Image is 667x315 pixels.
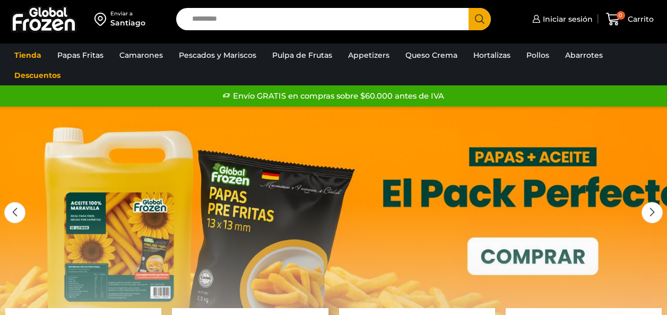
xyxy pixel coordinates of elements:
a: Hortalizas [468,45,516,65]
a: Iniciar sesión [530,8,593,30]
div: Enviar a [110,10,145,17]
a: Tienda [9,45,47,65]
a: Descuentos [9,65,66,85]
div: Next slide [642,202,663,223]
span: Carrito [625,14,654,24]
img: address-field-icon.svg [94,10,110,28]
a: Pollos [521,45,555,65]
a: 0 Carrito [603,7,656,32]
a: Papas Fritas [52,45,109,65]
button: Search button [469,8,491,30]
a: Appetizers [343,45,395,65]
a: Pulpa de Frutas [267,45,337,65]
span: Iniciar sesión [540,14,593,24]
div: Previous slide [4,202,25,223]
span: 0 [617,11,625,20]
a: Camarones [114,45,168,65]
div: Santiago [110,17,145,28]
a: Queso Crema [400,45,463,65]
a: Pescados y Mariscos [174,45,262,65]
a: Abarrotes [560,45,608,65]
